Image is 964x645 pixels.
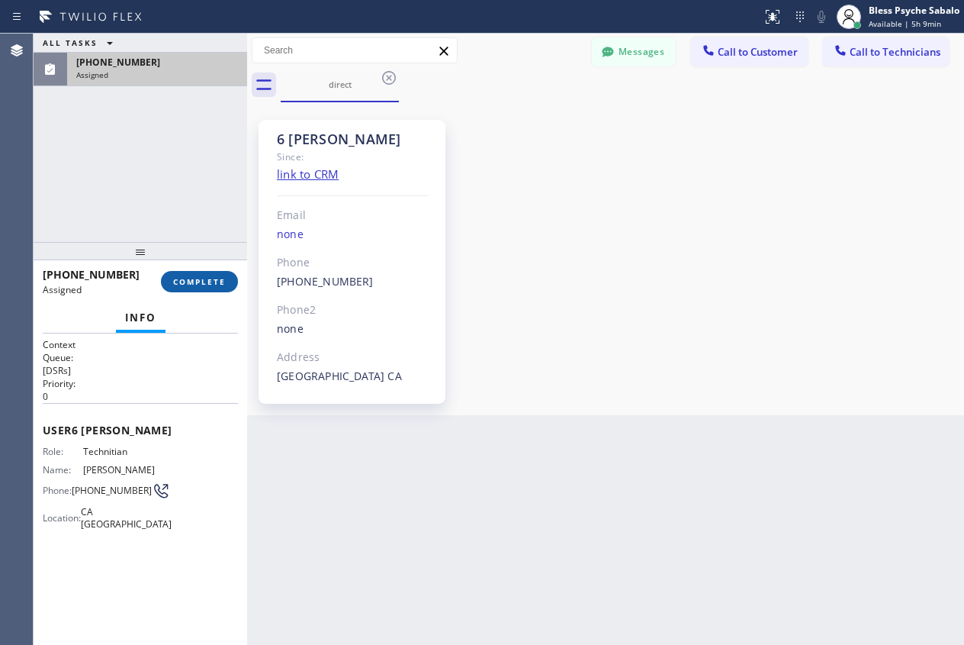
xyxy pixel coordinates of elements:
[252,38,457,63] input: Search
[43,267,140,282] span: [PHONE_NUMBER]
[43,283,82,296] span: Assigned
[34,34,128,52] button: ALL TASKS
[592,37,676,66] button: Messages
[43,364,238,377] p: [DSRs]
[173,276,226,287] span: COMPLETE
[43,377,238,390] h2: Priority:
[116,303,165,333] button: Info
[277,302,428,319] div: Phone2
[850,45,940,59] span: Call to Technicians
[718,45,798,59] span: Call to Customer
[277,148,428,166] div: Since:
[76,56,160,69] span: [PHONE_NUMBER]
[691,37,808,66] button: Call to Customer
[277,131,428,148] div: 6 [PERSON_NAME]
[282,79,397,90] div: direct
[277,254,428,272] div: Phone
[161,271,238,292] button: COMPLETE
[43,37,98,48] span: ALL TASKS
[125,311,156,324] span: Info
[277,226,428,243] div: none
[869,18,941,29] span: Available | 5h 9min
[277,166,339,182] a: link to CRM
[43,423,238,437] span: User 6 [PERSON_NAME]
[823,37,949,66] button: Call to Technicians
[81,506,172,530] span: CA [GEOGRAPHIC_DATA]
[72,485,152,496] span: [PHONE_NUMBER]
[277,368,428,385] div: [GEOGRAPHIC_DATA] CA
[76,69,108,80] span: Assigned
[277,349,428,366] div: Address
[43,351,238,364] h2: Queue:
[83,464,159,476] span: [PERSON_NAME]
[43,446,83,457] span: Role:
[869,4,959,17] div: Bless Psyche Sabalo
[43,464,83,476] span: Name:
[811,6,832,27] button: Mute
[43,512,81,524] span: Location:
[43,390,238,403] p: 0
[277,207,428,224] div: Email
[43,338,238,351] h1: Context
[277,274,374,289] a: [PHONE_NUMBER]
[43,485,72,496] span: Phone:
[277,321,428,338] div: none
[83,446,159,457] span: Technitian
